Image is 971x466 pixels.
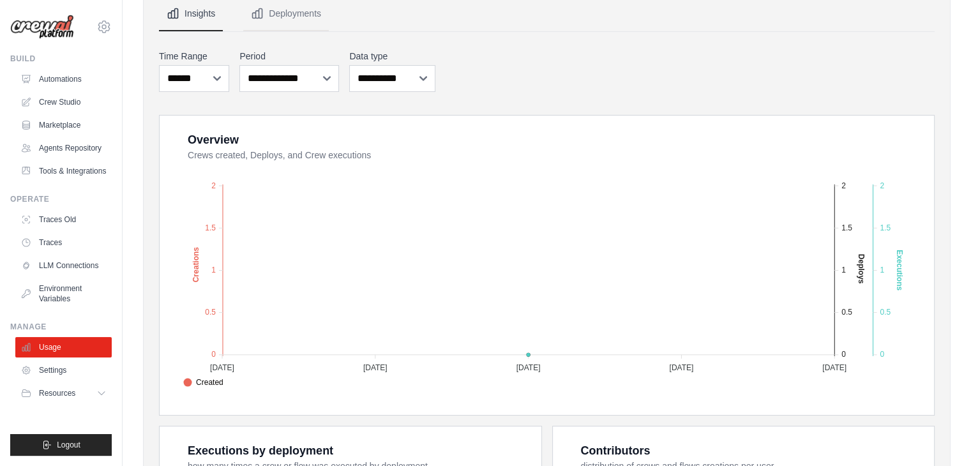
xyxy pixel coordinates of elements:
text: Executions [895,250,904,290]
a: Marketplace [15,115,112,135]
a: Settings [15,360,112,380]
tspan: [DATE] [822,363,847,372]
img: Logo [10,15,74,40]
a: Usage [15,337,112,357]
tspan: 0 [211,350,216,359]
label: Data type [349,50,435,63]
tspan: [DATE] [516,363,541,372]
div: Contributors [581,442,651,460]
tspan: [DATE] [210,363,234,372]
a: Traces [15,232,112,253]
div: Manage [10,322,112,332]
a: Traces Old [15,209,112,230]
tspan: 1.5 [880,223,891,232]
button: Logout [10,434,112,456]
tspan: 0.5 [880,308,891,317]
tspan: 2 [211,181,216,190]
tspan: 0.5 [841,308,852,317]
button: Resources [15,383,112,403]
div: Build [10,54,112,64]
tspan: 1 [211,266,216,274]
span: Resources [39,388,75,398]
a: Tools & Integrations [15,161,112,181]
text: Deploys [857,253,866,283]
a: LLM Connections [15,255,112,276]
label: Time Range [159,50,229,63]
tspan: 1.5 [841,223,852,232]
tspan: [DATE] [363,363,388,372]
tspan: 0 [841,350,846,359]
a: Crew Studio [15,92,112,112]
tspan: 1.5 [205,223,216,232]
div: Executions by deployment [188,442,333,460]
div: Operate [10,194,112,204]
span: Logout [57,440,80,450]
label: Period [239,50,339,63]
tspan: 1 [880,266,884,274]
tspan: 2 [880,181,884,190]
dt: Crews created, Deploys, and Crew executions [188,149,919,162]
a: Environment Variables [15,278,112,309]
tspan: 0 [880,350,884,359]
tspan: [DATE] [669,363,693,372]
text: Creations [192,246,200,282]
span: Created [183,377,223,388]
tspan: 2 [841,181,846,190]
a: Automations [15,69,112,89]
a: Agents Repository [15,138,112,158]
div: Overview [188,131,239,149]
tspan: 1 [841,266,846,274]
tspan: 0.5 [205,308,216,317]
